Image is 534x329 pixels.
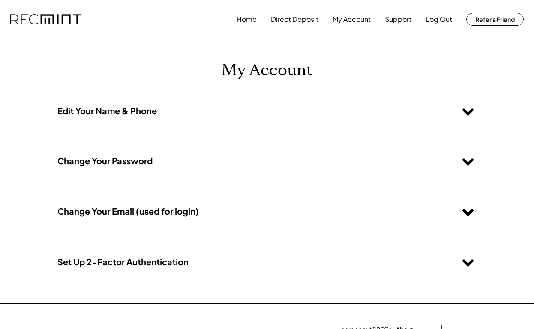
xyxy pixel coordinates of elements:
button: Log Out [426,11,452,28]
h3: Change Your Email (used for login) [57,206,199,217]
img: recmint-logotype%403x.png [10,14,81,25]
button: Refer a Friend [466,13,524,26]
button: Home [237,11,257,28]
h1: My Account [221,60,313,80]
h3: Change Your Password [57,155,153,166]
button: Direct Deposit [271,11,318,28]
button: My Account [333,11,371,28]
button: Support [385,11,411,28]
h3: Edit Your Name & Phone [57,105,157,116]
h3: Set Up 2-Factor Authentication [57,256,189,267]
